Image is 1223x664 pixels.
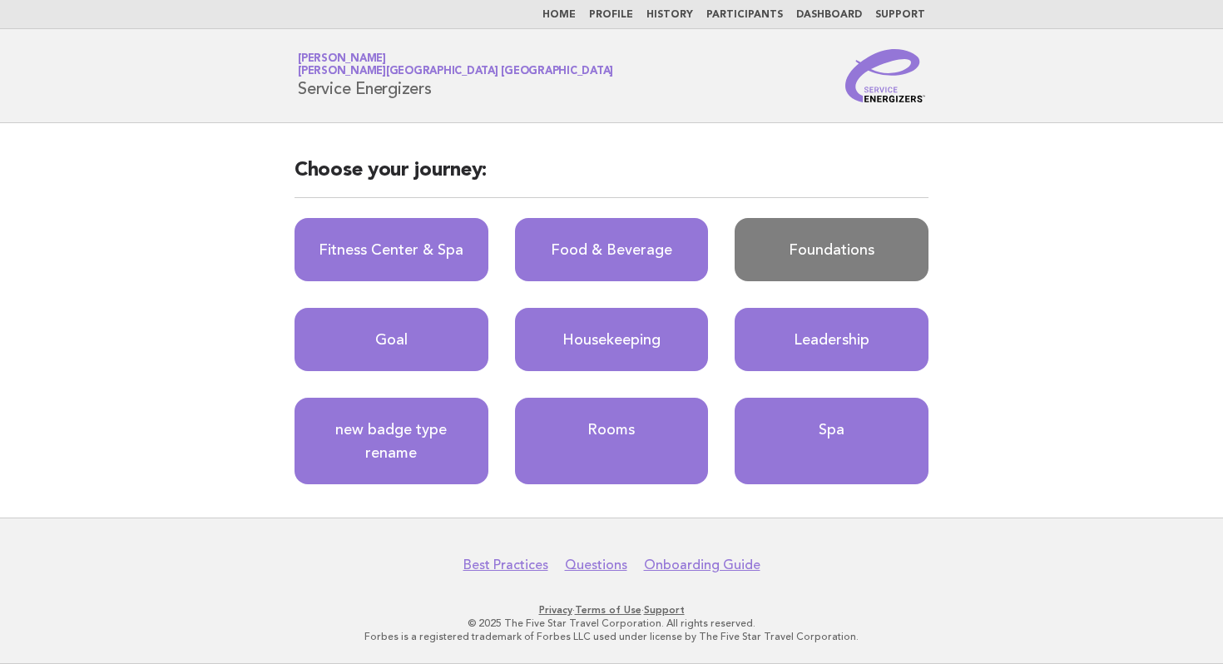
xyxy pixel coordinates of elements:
[644,604,685,616] a: Support
[539,604,572,616] a: Privacy
[796,10,862,20] a: Dashboard
[298,67,613,77] span: [PERSON_NAME][GEOGRAPHIC_DATA] [GEOGRAPHIC_DATA]
[298,53,613,77] a: [PERSON_NAME][PERSON_NAME][GEOGRAPHIC_DATA] [GEOGRAPHIC_DATA]
[735,218,928,281] a: Foundations
[706,10,783,20] a: Participants
[589,10,633,20] a: Profile
[515,308,709,371] a: Housekeeping
[735,308,928,371] a: Leadership
[295,157,928,198] h2: Choose your journey:
[102,617,1121,630] p: © 2025 The Five Star Travel Corporation. All rights reserved.
[295,398,488,484] a: new badge type rename
[646,10,693,20] a: History
[515,398,709,484] a: Rooms
[845,49,925,102] img: Service Energizers
[735,398,928,484] a: Spa
[463,557,548,573] a: Best Practices
[295,218,488,281] a: Fitness Center & Spa
[875,10,925,20] a: Support
[102,630,1121,643] p: Forbes is a registered trademark of Forbes LLC used under license by The Five Star Travel Corpora...
[542,10,576,20] a: Home
[298,54,613,97] h1: Service Energizers
[565,557,627,573] a: Questions
[295,308,488,371] a: Goal
[515,218,709,281] a: Food & Beverage
[575,604,641,616] a: Terms of Use
[644,557,760,573] a: Onboarding Guide
[102,603,1121,617] p: · ·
